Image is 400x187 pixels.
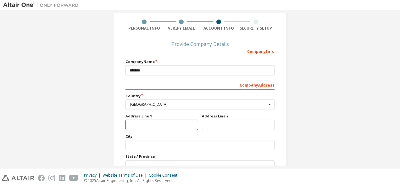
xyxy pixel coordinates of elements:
[84,173,103,178] div: Privacy
[59,175,65,181] img: linkedin.svg
[125,26,163,31] div: Personal Info
[125,42,275,46] div: Provide Company Details
[103,173,149,178] div: Website Terms of Use
[202,114,275,119] label: Address Line 2
[125,46,275,56] div: Company Info
[149,173,181,178] div: Cookie Consent
[125,114,198,119] label: Address Line 1
[130,103,267,106] div: [GEOGRAPHIC_DATA]
[2,175,34,181] img: altair_logo.svg
[125,154,275,159] label: State / Province
[125,93,275,99] label: Country
[163,26,200,31] div: Verify Email
[237,26,275,31] div: Security Setup
[125,59,275,64] label: Company Name
[125,80,275,90] div: Company Address
[3,2,82,8] img: Altair One
[38,175,45,181] img: facebook.svg
[48,175,55,181] img: instagram.svg
[200,26,237,31] div: Account Info
[84,178,181,183] p: © 2025 Altair Engineering, Inc. All Rights Reserved.
[69,175,78,181] img: youtube.svg
[125,134,275,139] label: City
